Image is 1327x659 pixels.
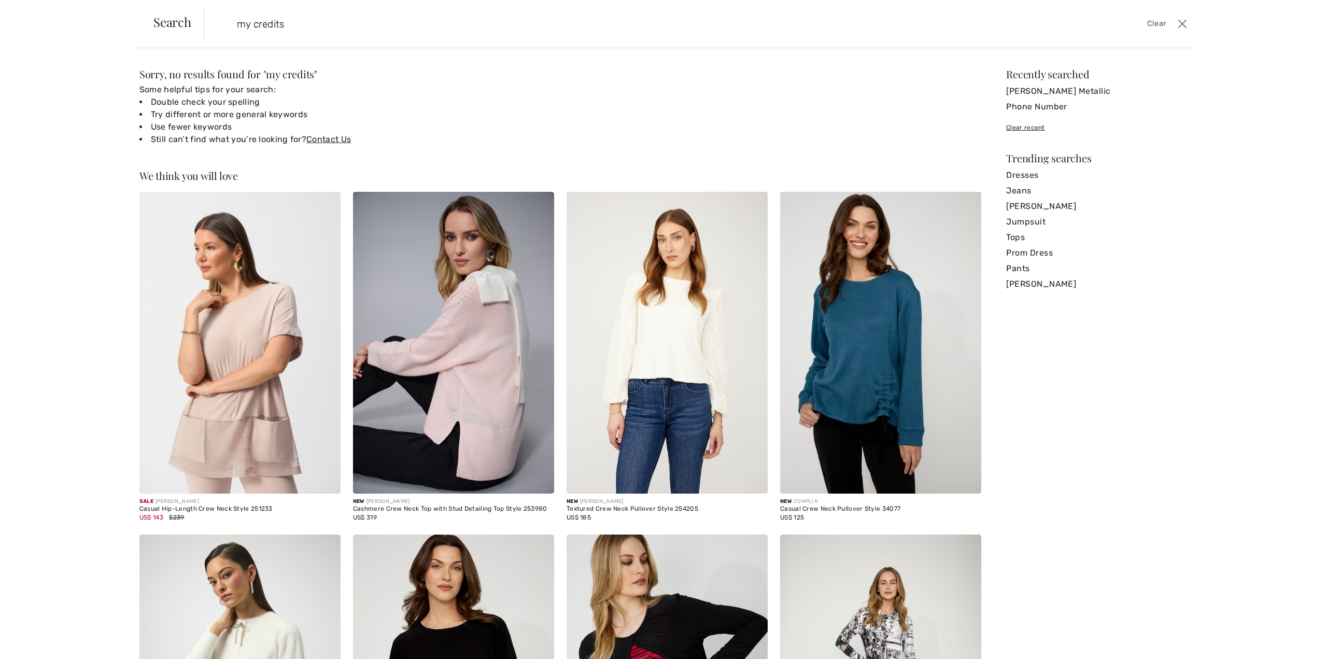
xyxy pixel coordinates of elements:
[567,514,591,521] span: US$ 185
[139,514,163,521] span: US$ 143
[139,108,981,121] li: Try different or more general keywords
[1006,69,1188,79] div: Recently searched
[139,69,981,79] div: Sorry, no results found for " "
[1006,123,1188,132] div: Clear recent
[306,134,351,144] a: Contact Us
[1006,99,1188,115] a: Phone Number
[139,96,981,108] li: Double check your spelling
[567,498,768,506] div: [PERSON_NAME]
[780,498,792,504] span: New
[139,498,153,504] span: Sale
[780,192,981,494] img: Casual Crew Neck Pullover Style 34077. Peacock
[139,498,341,506] div: [PERSON_NAME]
[266,67,314,81] span: my credits
[1006,199,1188,214] a: [PERSON_NAME]
[1174,16,1190,32] button: Close
[139,192,341,494] img: Casual Hip-Length Crew Neck Style 251233. Parchment
[1006,245,1188,261] a: Prom Dress
[139,133,981,146] li: Still can’t find what you’re looking for?
[353,514,377,521] span: US$ 319
[1006,230,1188,245] a: Tops
[1147,18,1166,30] span: Clear
[353,498,364,504] span: New
[23,7,45,17] span: Help
[139,121,981,133] li: Use fewer keywords
[567,192,768,494] img: Textured Crew Neck Pullover Style 254205. Winter White
[229,8,938,39] input: TYPE TO SEARCH
[139,506,341,513] div: Casual Hip-Length Crew Neck Style 251233
[780,498,981,506] div: COMPLI K
[139,83,981,146] div: Some helpful tips for your search:
[153,16,191,28] span: Search
[1006,153,1188,163] div: Trending searches
[139,169,238,183] span: We think you will love
[353,192,554,494] img: Cashmere Crew Neck Top with Stud Detailing Top Style 253980. Black
[169,514,184,521] span: $239
[1006,214,1188,230] a: Jumpsuit
[1006,167,1188,183] a: Dresses
[1006,261,1188,276] a: Pants
[567,506,768,513] div: Textured Crew Neck Pullover Style 254205
[780,506,981,513] div: Casual Crew Neck Pullover Style 34077
[1006,83,1188,99] a: [PERSON_NAME] Metallic
[1006,183,1188,199] a: Jeans
[567,498,578,504] span: New
[353,498,554,506] div: [PERSON_NAME]
[1006,276,1188,292] a: [PERSON_NAME]
[780,514,804,521] span: US$ 125
[353,506,554,513] div: Cashmere Crew Neck Top with Stud Detailing Top Style 253980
